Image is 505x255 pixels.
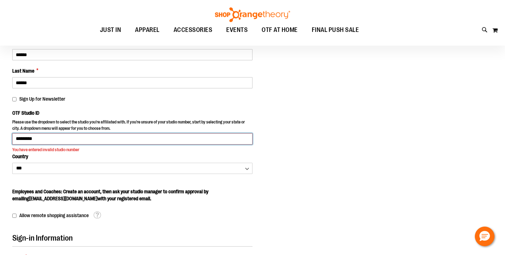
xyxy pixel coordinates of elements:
[262,22,298,38] span: OTF AT HOME
[214,7,291,22] img: Shop Orangetheory
[12,154,28,159] span: Country
[100,22,121,38] span: JUST IN
[475,227,494,246] button: Hello, have a question? Let’s chat.
[19,213,89,218] span: Allow remote shopping assistance
[12,67,34,74] span: Last Name
[128,22,167,38] a: APPAREL
[12,119,252,133] p: Please use the dropdown to select the studio you're affiliated with. If you're unsure of your stu...
[312,22,359,38] span: FINAL PUSH SALE
[167,22,220,38] a: ACCESSORIES
[93,22,128,38] a: JUST IN
[219,22,255,38] a: EVENTS
[12,110,39,116] span: OTF Studio ID
[226,22,248,38] span: EVENTS
[305,22,366,38] a: FINAL PUSH SALE
[19,96,65,102] span: Sign Up for Newsletter
[135,22,160,38] span: APPAREL
[174,22,213,38] span: ACCESSORIES
[12,189,208,201] span: Employees and Coaches: Create an account, then ask your studio manager to confirm approval by ema...
[12,147,252,153] div: You have entered invalid studio number
[12,234,73,242] span: Sign-in Information
[255,22,305,38] a: OTF AT HOME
